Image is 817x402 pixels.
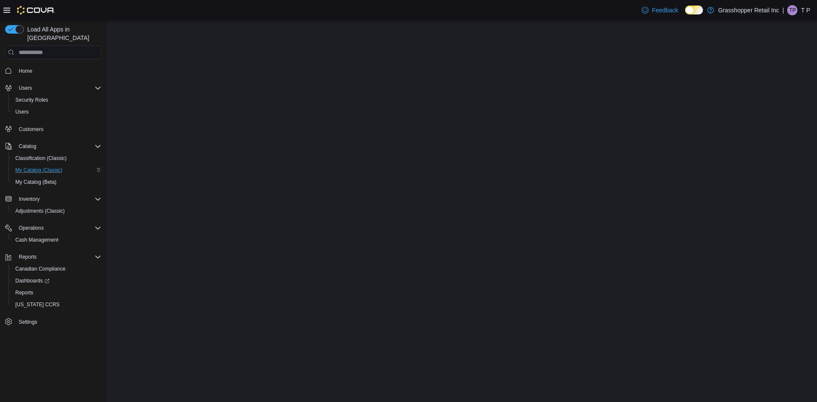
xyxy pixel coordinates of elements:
button: My Catalog (Beta) [9,176,105,188]
span: Washington CCRS [12,299,101,310]
input: Dark Mode [685,6,703,14]
a: Security Roles [12,95,51,105]
span: Operations [19,225,44,231]
span: Dark Mode [685,14,686,15]
a: Adjustments (Classic) [12,206,68,216]
span: Settings [15,316,101,327]
span: My Catalog (Beta) [12,177,101,187]
button: Cash Management [9,234,105,246]
span: Adjustments (Classic) [12,206,101,216]
a: My Catalog (Beta) [12,177,60,187]
a: Cash Management [12,235,62,245]
p: | [783,5,784,15]
span: Catalog [15,141,101,151]
a: Customers [15,124,47,134]
a: Dashboards [12,276,53,286]
span: Users [15,108,29,115]
span: Reports [15,252,101,262]
span: Customers [15,124,101,134]
a: Feedback [638,2,681,19]
span: Load All Apps in [GEOGRAPHIC_DATA] [24,25,101,42]
span: Classification (Classic) [12,153,101,163]
span: Security Roles [15,97,48,103]
a: [US_STATE] CCRS [12,299,63,310]
span: Inventory [19,196,40,202]
span: Reports [15,289,33,296]
a: Classification (Classic) [12,153,70,163]
p: T P [801,5,810,15]
span: Users [15,83,101,93]
span: Classification (Classic) [15,155,67,162]
span: [US_STATE] CCRS [15,301,60,308]
div: T P [787,5,797,15]
span: Home [15,65,101,76]
button: Operations [2,222,105,234]
span: TP [789,5,796,15]
a: Dashboards [9,275,105,287]
button: Users [15,83,35,93]
span: Dashboards [15,277,49,284]
span: Adjustments (Classic) [15,208,65,214]
span: Feedback [652,6,678,14]
a: Settings [15,317,40,327]
span: Cash Management [15,237,58,243]
button: Users [2,82,105,94]
button: Adjustments (Classic) [9,205,105,217]
button: Settings [2,316,105,328]
button: My Catalog (Classic) [9,164,105,176]
button: Canadian Compliance [9,263,105,275]
span: Users [19,85,32,91]
span: Catalog [19,143,36,150]
button: Operations [15,223,47,233]
span: Users [12,107,101,117]
span: Canadian Compliance [12,264,101,274]
button: Catalog [2,140,105,152]
span: Reports [19,254,37,260]
span: Canadian Compliance [15,265,66,272]
nav: Complex example [5,61,101,350]
span: Settings [19,319,37,325]
span: Reports [12,288,101,298]
button: Customers [2,123,105,135]
span: My Catalog (Classic) [15,167,63,174]
span: Dashboards [12,276,101,286]
span: Operations [15,223,101,233]
span: Inventory [15,194,101,204]
a: Home [15,66,36,76]
button: [US_STATE] CCRS [9,299,105,311]
span: Cash Management [12,235,101,245]
span: My Catalog (Classic) [12,165,101,175]
button: Inventory [2,193,105,205]
button: Classification (Classic) [9,152,105,164]
a: Users [12,107,32,117]
img: Cova [17,6,55,14]
a: Reports [12,288,37,298]
button: Reports [2,251,105,263]
button: Security Roles [9,94,105,106]
a: Canadian Compliance [12,264,69,274]
span: My Catalog (Beta) [15,179,57,185]
button: Inventory [15,194,43,204]
button: Catalog [15,141,40,151]
button: Home [2,64,105,77]
a: My Catalog (Classic) [12,165,66,175]
span: Home [19,68,32,74]
p: Grasshopper Retail Inc [718,5,779,15]
button: Users [9,106,105,118]
span: Security Roles [12,95,101,105]
button: Reports [9,287,105,299]
span: Customers [19,126,43,133]
button: Reports [15,252,40,262]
